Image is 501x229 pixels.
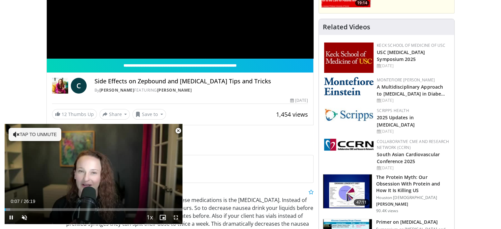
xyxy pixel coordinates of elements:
[377,49,425,62] a: USC [MEDICAL_DATA] Symposium 2025
[52,78,68,94] img: Dr. Carolynn Francavilla
[95,78,308,85] h4: Side Effects on Zepbound and [MEDICAL_DATA] Tips and Tricks
[324,43,374,73] img: 7b941f1f-d101-407a-8bfa-07bd47db01ba.png.150x105_q85_autocrop_double_scale_upscale_version-0.2.jpg
[52,109,97,119] a: 12 Thumbs Up
[354,199,370,206] span: 47:11
[24,199,35,204] span: 26:19
[5,211,18,224] button: Pause
[377,108,409,113] a: Scripps Health
[99,87,134,93] a: [PERSON_NAME]
[377,77,435,83] a: Montefiore [PERSON_NAME]
[377,165,449,171] div: [DATE]
[18,211,31,224] button: Unmute
[169,211,182,224] button: Fullscreen
[376,208,398,214] p: 90.4K views
[157,87,192,93] a: [PERSON_NAME]
[377,98,449,103] div: [DATE]
[324,108,374,121] img: c9f2b0b7-b02a-4276-a72a-b0cbb4230bc1.jpg.150x105_q85_autocrop_double_scale_upscale_version-0.2.jpg
[5,208,182,211] div: Progress Bar
[377,151,440,164] a: South Asian Cardiovascular Conference 2025
[172,124,185,138] button: Close
[377,129,449,134] div: [DATE]
[99,109,130,120] button: Share
[143,211,156,224] button: Playback Rate
[377,139,449,150] a: Collaborative CME and Research Network (CCRN)
[323,174,372,209] img: b7b8b05e-5021-418b-a89a-60a270e7cf82.150x105_q85_crop-smart_upscale.jpg
[323,174,450,214] a: 47:11 The Protein Myth: Our Obsession With Protein and How It Is Killing US Houston [DEMOGRAPHIC_...
[377,63,449,69] div: [DATE]
[376,174,450,194] h3: The Protein Myth: Our Obsession With Protein and How It Is Killing US
[5,124,182,224] video-js: Video Player
[324,139,374,151] img: a04ee3ba-8487-4636-b0fb-5e8d268f3737.png.150x105_q85_autocrop_double_scale_upscale_version-0.2.png
[290,98,308,103] div: [DATE]
[11,199,19,204] span: 0:07
[21,199,22,204] span: /
[377,114,414,128] a: 2025 Updates in [MEDICAL_DATA]
[276,110,308,118] span: 1,454 views
[62,111,67,117] span: 12
[377,43,445,48] a: Keck School of Medicine of USC
[324,77,374,95] img: b0142b4c-93a1-4b58-8f91-5265c282693c.png.150x105_q85_autocrop_double_scale_upscale_version-0.2.png
[376,219,450,225] h3: Primer on [MEDICAL_DATA]
[95,87,308,93] div: By FEATURING
[377,84,445,97] a: A Multidisciplinary Approach to [MEDICAL_DATA] in Diabe…
[376,195,450,200] p: Houston [DEMOGRAPHIC_DATA]
[132,109,166,120] button: Save to
[376,202,450,207] p: [PERSON_NAME]
[71,78,87,94] a: C
[9,128,61,141] button: Tap to unmute
[156,211,169,224] button: Enable picture-in-picture mode
[323,23,370,31] h4: Related Videos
